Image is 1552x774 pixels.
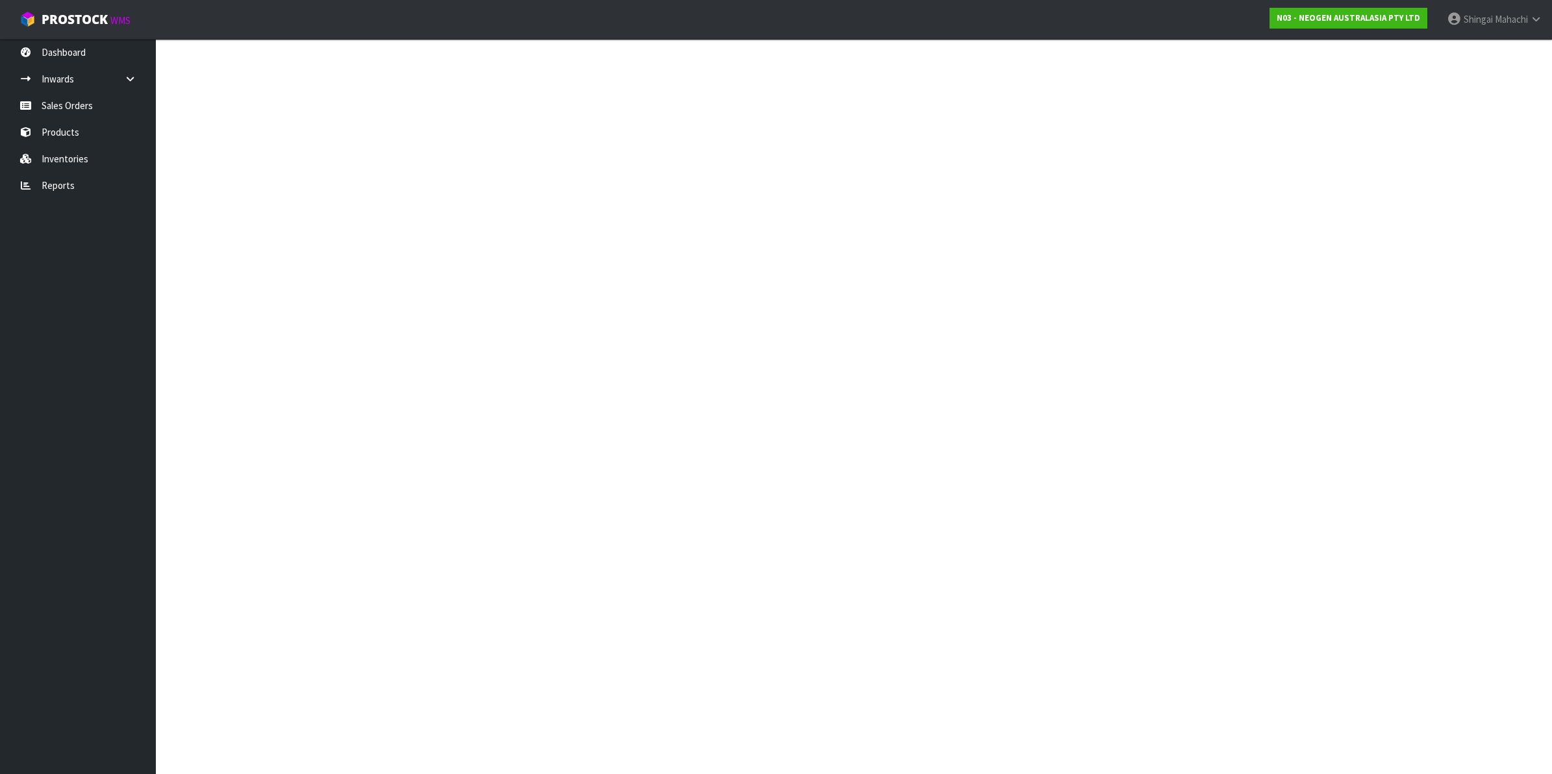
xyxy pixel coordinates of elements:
span: Shingai [1464,13,1493,25]
strong: N03 - NEOGEN AUSTRALASIA PTY LTD [1277,12,1420,23]
img: cube-alt.png [19,11,36,27]
span: Mahachi [1495,13,1528,25]
span: ProStock [42,11,108,28]
small: WMS [110,14,131,27]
